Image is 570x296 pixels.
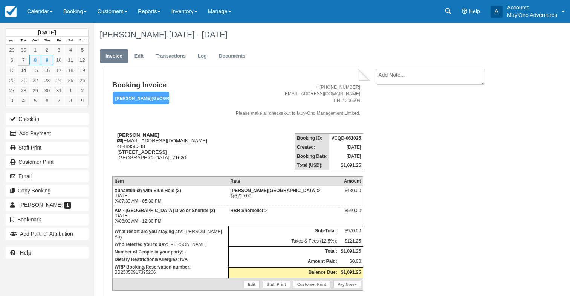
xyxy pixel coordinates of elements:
strong: Who referred you to us? [115,242,167,247]
button: Check-in [6,113,89,125]
a: [PERSON_NAME][GEOGRAPHIC_DATA] [112,91,167,105]
td: $1,091.25 [329,161,363,170]
a: Documents [213,49,251,64]
a: Edit [244,281,260,288]
strong: HBR Snorkeller [230,208,265,213]
a: 10 [53,55,65,65]
a: 18 [65,65,76,75]
td: [DATE] 08:00 AM - 12:30 PM [112,206,228,226]
a: 4 [65,45,76,55]
a: 9 [41,55,53,65]
strong: AM - [GEOGRAPHIC_DATA] Dive or Snorkel (2) [115,208,215,213]
div: A [491,6,503,18]
td: [DATE] [329,152,363,161]
div: [EMAIL_ADDRESS][DOMAIN_NAME] 4848958248 [STREET_ADDRESS] [GEOGRAPHIC_DATA], 21620 [112,132,218,170]
a: 17 [53,65,65,75]
a: 6 [41,96,53,106]
a: 24 [53,75,65,85]
div: $430.00 [341,188,361,199]
strong: WRP Booking/Reservation number [115,264,189,270]
a: Edit [129,49,149,64]
button: Email [6,170,89,182]
th: Rate [228,176,339,186]
span: [PERSON_NAME] [19,202,63,208]
a: 8 [65,96,76,106]
td: Taxes & Fees (12.5%): [228,236,339,247]
strong: Number of People in your party [115,249,182,255]
a: 29 [29,85,41,96]
button: Add Partner Attribution [6,228,89,240]
a: 7 [18,55,29,65]
button: Bookmark [6,214,89,226]
h1: Booking Invoice [112,81,218,89]
a: 12 [76,55,88,65]
span: Help [469,8,480,14]
a: 13 [6,65,18,75]
h1: [PERSON_NAME], [100,30,516,39]
strong: Dietary Restrictions/Allergies [115,257,177,262]
a: [PERSON_NAME] 1 [6,199,89,211]
a: 5 [76,45,88,55]
th: Sun [76,37,88,45]
th: Booking Date: [295,152,330,161]
th: Mon [6,37,18,45]
td: [DATE] 07:30 AM - 05:30 PM [112,186,228,206]
a: 5 [29,96,41,106]
a: Log [192,49,212,64]
a: 22 [29,75,41,85]
a: 30 [18,45,29,55]
th: Total (USD): [295,161,330,170]
p: : [PERSON_NAME] Bay [115,228,226,241]
a: 21 [18,75,29,85]
a: 15 [29,65,41,75]
th: Wed [29,37,41,45]
a: 14 [18,65,29,75]
td: 2 @ [228,186,339,206]
a: 27 [6,85,18,96]
td: $970.00 [339,226,363,236]
i: Help [462,9,467,14]
a: 3 [6,96,18,106]
a: 1 [29,45,41,55]
th: Amount [339,176,363,186]
b: Help [20,250,31,256]
a: 28 [18,85,29,96]
a: 19 [76,65,88,75]
a: Customer Print [293,281,330,288]
a: 31 [53,85,65,96]
a: 20 [6,75,18,85]
strong: Hopkins Bay Resort [230,188,318,193]
a: 9 [76,96,88,106]
th: Thu [41,37,53,45]
td: [DATE] [329,143,363,152]
a: Customer Print [6,156,89,168]
button: Add Payment [6,127,89,139]
span: [DATE] - [DATE] [169,30,227,39]
em: [PERSON_NAME][GEOGRAPHIC_DATA] [113,92,169,105]
strong: [DATE] [38,29,56,35]
td: 2 [228,206,339,226]
a: Pay Now [333,281,361,288]
strong: $1,091.25 [341,270,361,275]
a: 2 [41,45,53,55]
p: : 2 [115,248,226,256]
p: Accounts [507,4,557,11]
a: 3 [53,45,65,55]
button: Copy Booking [6,185,89,197]
a: Invoice [100,49,128,64]
th: Item [112,176,228,186]
a: 8 [29,55,41,65]
a: 16 [41,65,53,75]
p: : BB25050917395266 [115,263,226,276]
address: + [PHONE_NUMBER] [EMAIL_ADDRESS][DOMAIN_NAME] TIN # 206604 Please make all checks out to Muy-Ono ... [221,84,361,117]
strong: VCQD-061025 [331,136,361,141]
a: Help [6,247,89,259]
a: 11 [65,55,76,65]
a: 1 [65,85,76,96]
p: : N/A [115,256,226,263]
a: Transactions [150,49,191,64]
td: $121.25 [339,236,363,247]
a: 29 [6,45,18,55]
th: Amount Paid: [228,257,339,267]
th: Fri [53,37,65,45]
